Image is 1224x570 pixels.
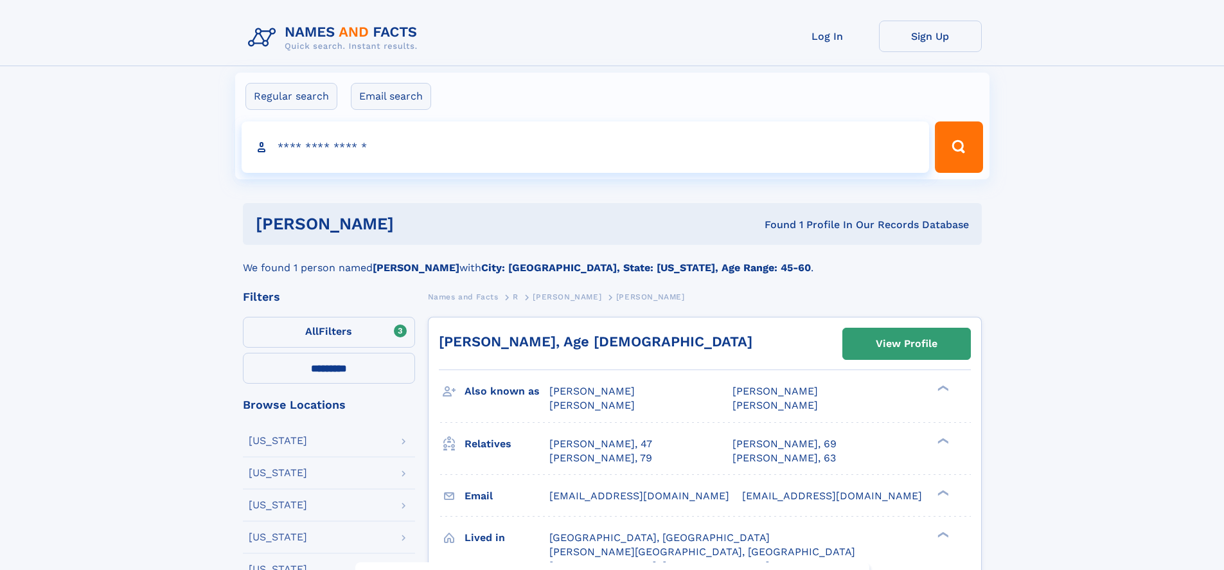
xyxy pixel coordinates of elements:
div: Browse Locations [243,399,415,411]
h3: Relatives [465,433,549,455]
a: [PERSON_NAME], Age [DEMOGRAPHIC_DATA] [439,334,752,350]
div: View Profile [876,329,937,359]
div: [US_STATE] [249,500,307,510]
div: ❯ [934,384,950,393]
div: [US_STATE] [249,532,307,542]
span: [EMAIL_ADDRESS][DOMAIN_NAME] [742,490,922,502]
button: Search Button [935,121,982,173]
span: All [305,325,319,337]
div: ❯ [934,488,950,497]
div: [US_STATE] [249,436,307,446]
span: [EMAIL_ADDRESS][DOMAIN_NAME] [549,490,729,502]
span: [PERSON_NAME] [549,385,635,397]
span: R [513,292,519,301]
a: R [513,289,519,305]
a: Log In [776,21,879,52]
h3: Also known as [465,380,549,402]
div: [US_STATE] [249,468,307,478]
div: ❯ [934,436,950,445]
a: [PERSON_NAME] [533,289,601,305]
a: [PERSON_NAME], 69 [732,437,837,451]
a: [PERSON_NAME], 79 [549,451,652,465]
span: [PERSON_NAME] [533,292,601,301]
b: City: [GEOGRAPHIC_DATA], State: [US_STATE], Age Range: 45-60 [481,262,811,274]
a: View Profile [843,328,970,359]
a: [PERSON_NAME], 63 [732,451,836,465]
div: We found 1 person named with . [243,245,982,276]
h3: Lived in [465,527,549,549]
span: [PERSON_NAME] [732,399,818,411]
div: Filters [243,291,415,303]
label: Filters [243,317,415,348]
a: Sign Up [879,21,982,52]
h3: Email [465,485,549,507]
span: [PERSON_NAME] [616,292,685,301]
span: [PERSON_NAME] [732,385,818,397]
b: [PERSON_NAME] [373,262,459,274]
div: Found 1 Profile In Our Records Database [579,218,969,232]
img: Logo Names and Facts [243,21,428,55]
span: [PERSON_NAME] [549,399,635,411]
label: Regular search [245,83,337,110]
h1: [PERSON_NAME] [256,216,580,232]
span: [GEOGRAPHIC_DATA], [GEOGRAPHIC_DATA] [549,531,770,544]
input: search input [242,121,930,173]
a: [PERSON_NAME], 47 [549,437,652,451]
a: Names and Facts [428,289,499,305]
label: Email search [351,83,431,110]
div: ❯ [934,530,950,539]
span: [PERSON_NAME][GEOGRAPHIC_DATA], [GEOGRAPHIC_DATA] [549,546,855,558]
